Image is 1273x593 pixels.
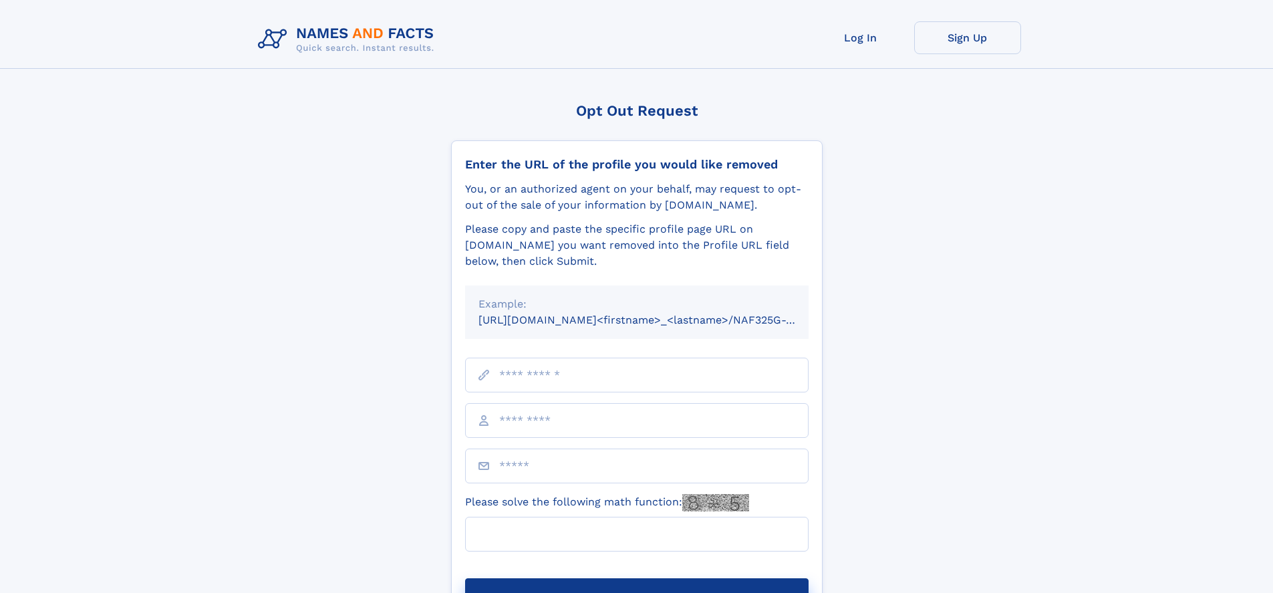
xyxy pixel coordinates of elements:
[465,157,809,172] div: Enter the URL of the profile you would like removed
[253,21,445,57] img: Logo Names and Facts
[465,221,809,269] div: Please copy and paste the specific profile page URL on [DOMAIN_NAME] you want removed into the Pr...
[451,102,823,119] div: Opt Out Request
[478,314,834,326] small: [URL][DOMAIN_NAME]<firstname>_<lastname>/NAF325G-xxxxxxxx
[914,21,1021,54] a: Sign Up
[465,494,749,511] label: Please solve the following math function:
[807,21,914,54] a: Log In
[478,296,795,312] div: Example:
[465,181,809,213] div: You, or an authorized agent on your behalf, may request to opt-out of the sale of your informatio...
